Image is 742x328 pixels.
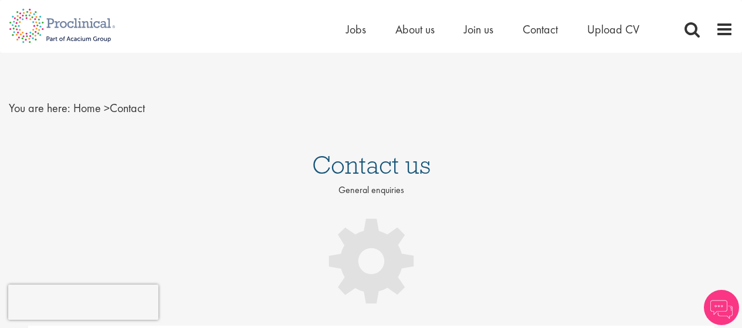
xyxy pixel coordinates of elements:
[464,22,493,37] a: Join us
[9,100,70,116] span: You are here:
[523,22,558,37] a: Contact
[8,285,158,320] iframe: reCAPTCHA
[704,290,739,325] img: Chatbot
[104,100,110,116] span: >
[395,22,435,37] a: About us
[346,22,366,37] a: Jobs
[73,100,145,116] span: Contact
[587,22,639,37] a: Upload CV
[73,100,101,116] a: breadcrumb link to Home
